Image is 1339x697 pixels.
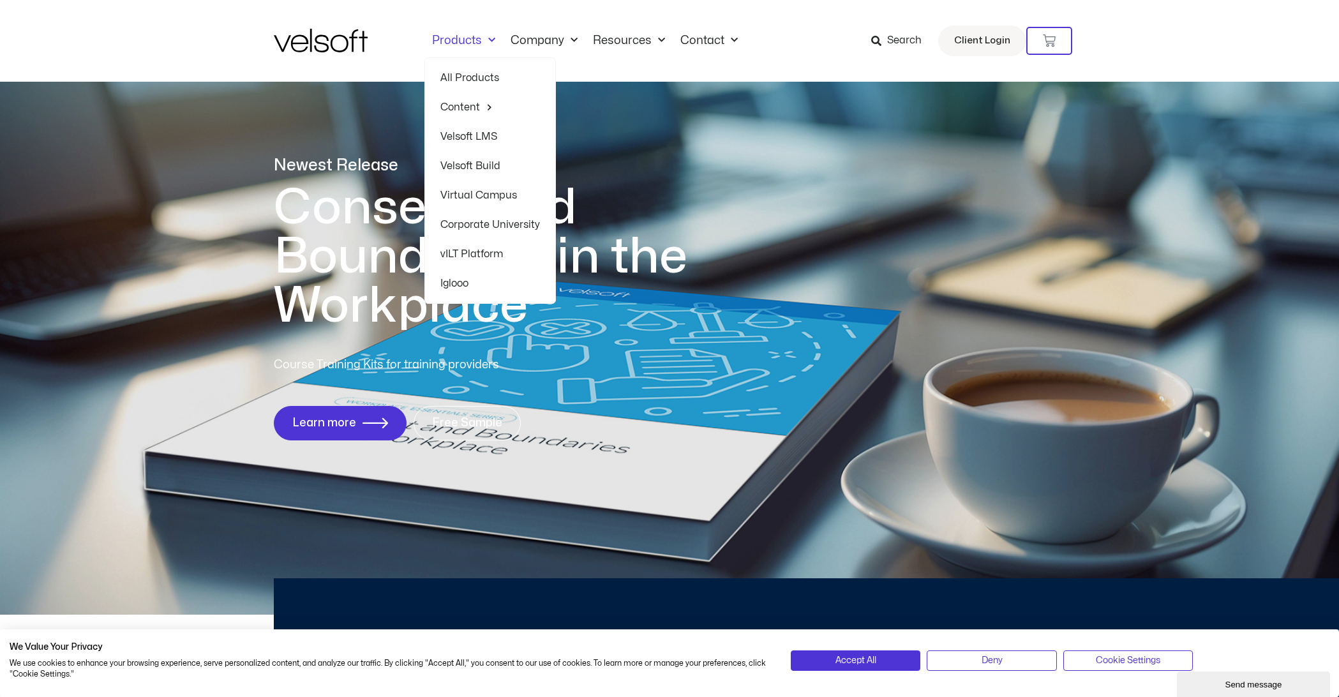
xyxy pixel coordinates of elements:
[440,181,540,210] a: Virtual Campus
[440,239,540,269] a: vILT Platform
[292,417,356,430] span: Learn more
[871,30,931,52] a: Search
[10,641,772,653] h2: We Value Your Privacy
[835,654,876,668] span: Accept All
[274,183,740,331] h1: Consent and Boundaries in the Workplace
[440,269,540,298] a: Iglooo
[424,57,556,304] ul: ProductsMenu Toggle
[440,122,540,151] a: Velsoft LMS
[10,658,772,680] p: We use cookies to enhance your browsing experience, serve personalized content, and analyze our t...
[274,154,740,177] p: Newest Release
[440,210,540,239] a: Corporate University
[432,417,502,430] span: Free Sample
[424,34,503,48] a: ProductsMenu Toggle
[440,93,540,122] a: ContentMenu Toggle
[503,34,585,48] a: CompanyMenu Toggle
[440,151,540,181] a: Velsoft Build
[791,650,921,671] button: Accept all cookies
[982,654,1003,668] span: Deny
[1063,650,1193,671] button: Adjust cookie preferences
[1096,654,1160,668] span: Cookie Settings
[954,33,1010,49] span: Client Login
[424,34,745,48] nav: Menu
[274,29,368,52] img: Velsoft Training Materials
[938,26,1026,56] a: Client Login
[585,34,673,48] a: ResourcesMenu Toggle
[274,406,407,440] a: Learn more
[887,33,922,49] span: Search
[274,356,592,374] p: Course Training Kits for training providers
[673,34,745,48] a: ContactMenu Toggle
[927,650,1057,671] button: Deny all cookies
[414,406,521,440] a: Free Sample
[440,63,540,93] a: All Products
[1177,669,1333,697] iframe: chat widget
